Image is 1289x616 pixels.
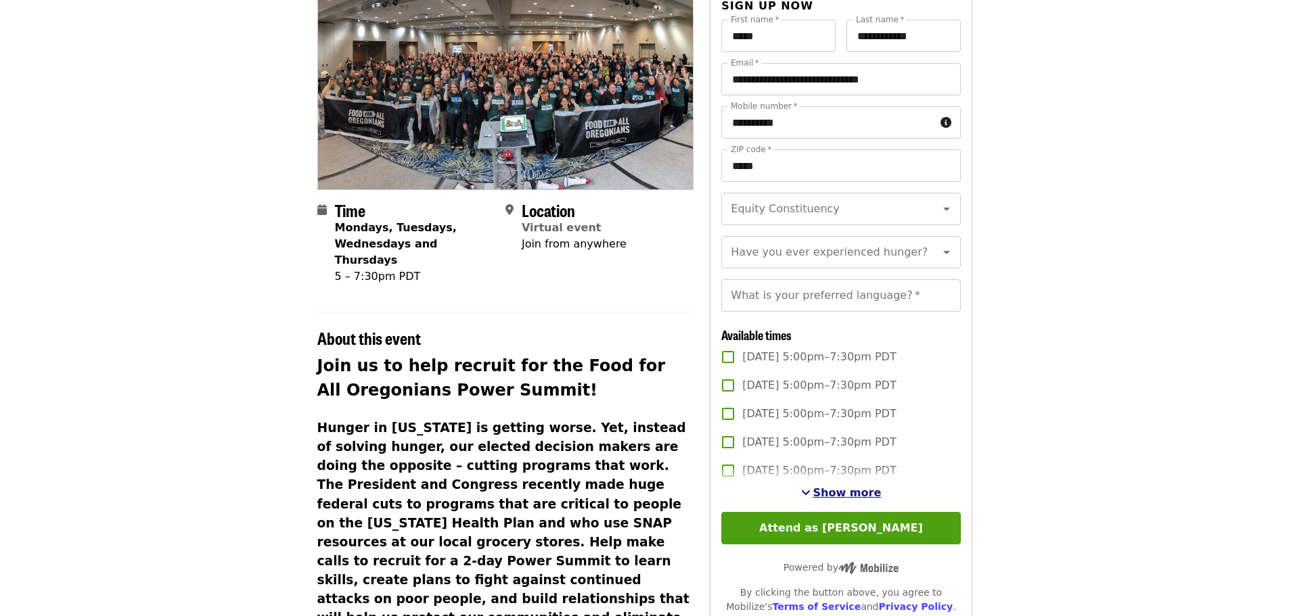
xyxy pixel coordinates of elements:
[317,204,327,216] i: calendar icon
[784,562,899,573] span: Powered by
[505,204,514,216] i: map-marker-alt icon
[721,20,836,52] input: First name
[721,326,792,343] span: Available times
[937,199,956,218] button: Open
[335,221,457,266] strong: Mondays, Tuesdays, Wednesdays and Thursdays
[742,463,896,479] span: [DATE] 5:00pm–7:30pm PDT
[721,106,934,139] input: Mobile number
[742,406,896,422] span: [DATE] 5:00pm–7:30pm PDT
[813,486,882,499] span: Show more
[522,237,627,250] span: Join from anywhere
[721,149,960,182] input: ZIP code
[731,59,759,67] label: Email
[941,116,951,129] i: circle-info icon
[801,485,882,501] button: See more timeslots
[856,16,904,24] label: Last name
[721,512,960,544] button: Attend as [PERSON_NAME]
[335,268,495,285] div: 5 – 7:30pm PDT
[721,279,960,312] input: What is your preferred language?
[731,16,779,24] label: First name
[522,198,575,222] span: Location
[317,326,421,350] span: About this event
[522,221,602,234] a: Virtual event
[838,562,899,574] img: Powered by Mobilize
[846,20,961,52] input: Last name
[731,102,797,110] label: Mobile number
[317,354,694,402] h2: Join us to help recruit for the Food for All Oregonians Power Summit!
[335,198,365,222] span: Time
[742,377,896,394] span: [DATE] 5:00pm–7:30pm PDT
[878,601,953,612] a: Privacy Policy
[731,145,771,153] label: ZIP code
[742,434,896,450] span: [DATE] 5:00pm–7:30pm PDT
[772,601,861,612] a: Terms of Service
[937,243,956,262] button: Open
[742,349,896,365] span: [DATE] 5:00pm–7:30pm PDT
[721,63,960,95] input: Email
